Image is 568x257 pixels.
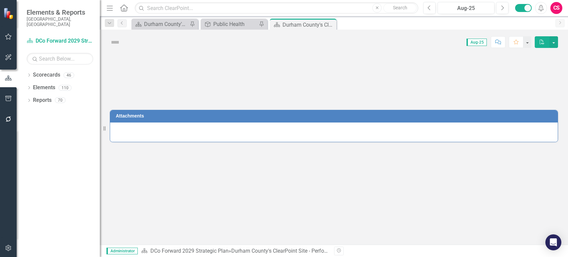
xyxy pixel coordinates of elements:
span: Aug-25 [467,39,487,46]
div: Public Health [213,20,257,28]
div: Durham County's ClearPoint Site - Performance Management [144,20,188,28]
button: Aug-25 [438,2,494,14]
div: Durham County's ClearPoint Site - Performance Management [231,248,374,254]
a: DCo Forward 2029 Strategic Plan [27,37,93,45]
a: Durham County's ClearPoint Site - Performance Management [133,20,188,28]
a: DCo Forward 2029 Strategic Plan [150,248,229,254]
div: » [141,247,329,255]
div: 70 [55,98,66,103]
div: Durham County's ClearPoint Site - Performance Management [283,21,335,29]
button: Search [383,3,417,13]
span: Search [393,5,407,10]
a: Scorecards [33,71,60,79]
a: Public Health [202,20,257,28]
input: Search Below... [27,53,93,65]
img: ClearPoint Strategy [3,8,15,19]
button: CS [550,2,562,14]
div: 46 [64,72,74,78]
img: Not Defined [110,37,120,48]
a: Reports [33,97,52,104]
div: Open Intercom Messenger [545,234,561,250]
div: 110 [59,85,72,91]
h3: Attachments [116,114,554,119]
small: [GEOGRAPHIC_DATA], [GEOGRAPHIC_DATA] [27,16,93,27]
div: Aug-25 [440,4,492,12]
span: Administrator [106,248,138,254]
a: Elements [33,84,55,92]
span: Elements & Reports [27,8,93,16]
input: Search ClearPoint... [135,2,418,14]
